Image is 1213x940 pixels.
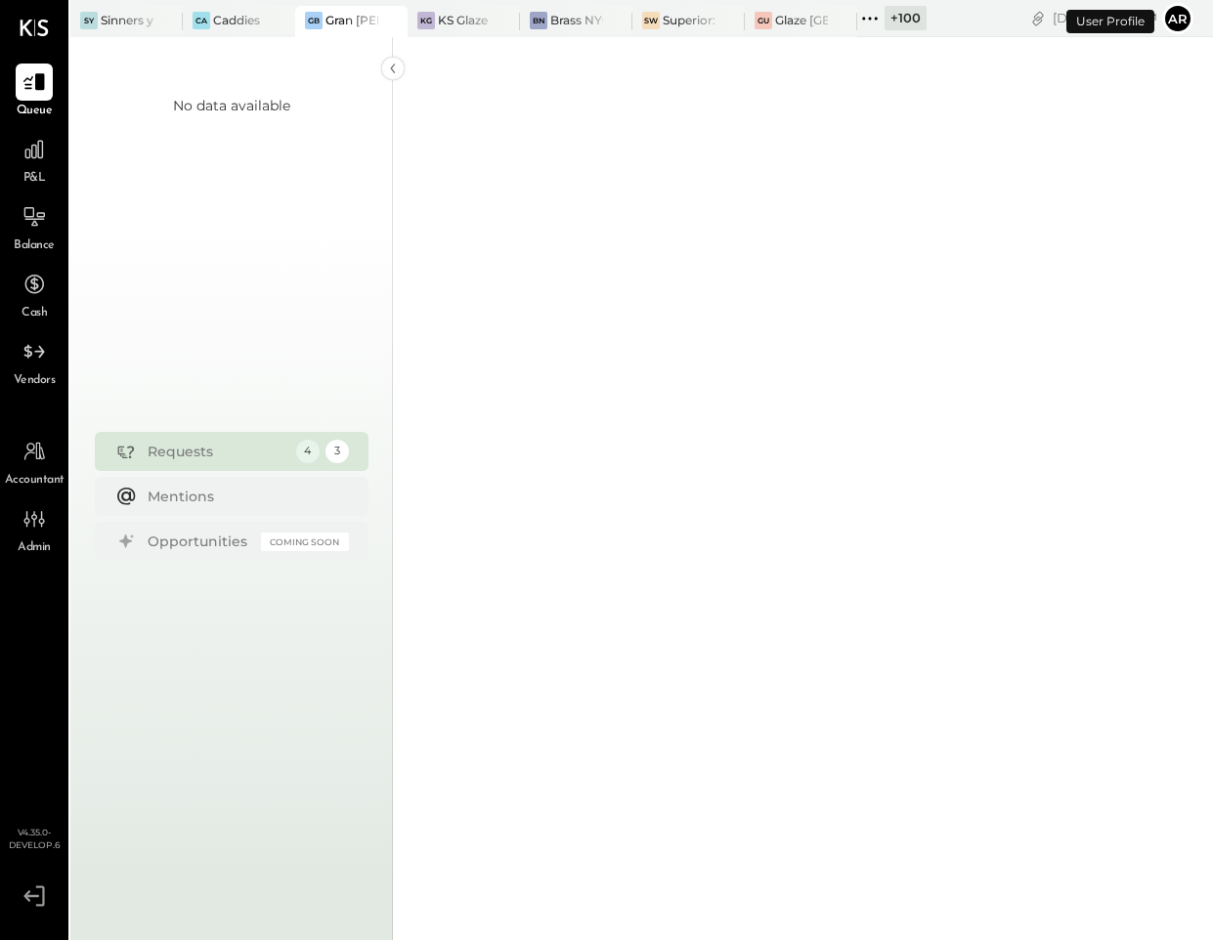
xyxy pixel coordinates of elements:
[1053,9,1157,27] div: [DATE]
[5,472,65,490] span: Accountant
[1066,10,1154,33] div: User Profile
[148,487,339,506] div: Mentions
[642,12,660,29] div: SW
[885,6,927,30] div: + 100
[1162,3,1193,34] button: Ar
[325,440,349,463] div: 3
[23,170,46,188] span: P&L
[22,305,47,322] span: Cash
[663,12,715,28] div: Superior: [PERSON_NAME]
[305,12,323,29] div: GB
[14,372,56,390] span: Vendors
[148,532,251,551] div: Opportunities
[261,533,349,551] div: Coming Soon
[1,500,67,557] a: Admin
[80,12,98,29] div: Sy
[755,12,772,29] div: GU
[148,442,286,461] div: Requests
[438,12,491,28] div: KS Glaze [GEOGRAPHIC_DATA]
[17,103,53,120] span: Queue
[14,237,55,255] span: Balance
[775,12,828,28] div: Glaze [GEOGRAPHIC_DATA] - 110 Uni
[1,131,67,188] a: P&L
[1,198,67,255] a: Balance
[550,12,603,28] div: Brass NYC
[1,333,67,390] a: Vendors
[1,266,67,322] a: Cash
[193,12,210,29] div: Ca
[213,12,260,28] div: Caddies
[325,12,378,28] div: Gran [PERSON_NAME] (New)
[173,96,290,115] div: No data available
[1,64,67,120] a: Queue
[296,440,320,463] div: 4
[18,539,51,557] span: Admin
[417,12,435,29] div: KG
[1,433,67,490] a: Accountant
[101,12,153,28] div: Sinners y [PERSON_NAME]
[1028,8,1048,28] div: copy link
[530,12,547,29] div: BN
